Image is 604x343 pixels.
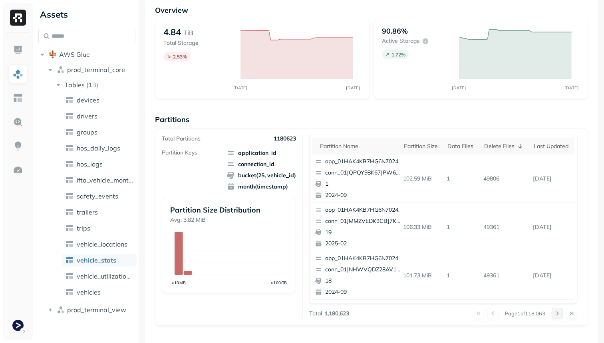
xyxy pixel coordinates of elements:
[170,216,288,224] p: Avg. 3.82 MiB
[325,169,403,177] p: conn_01JQPQY98K67JPW6W6KHJF99PH
[400,220,444,234] p: 106.33 MiB
[325,180,403,188] p: 1
[480,172,530,186] p: 49806
[66,112,74,120] img: table
[400,269,444,283] p: 101.73 MiB
[66,128,74,136] img: table
[325,229,403,237] p: 19
[62,94,137,106] a: devices
[62,238,137,251] a: vehicle_locations
[325,240,403,248] p: 2025-02
[62,142,137,154] a: hos_daily_logs
[325,191,403,199] p: 2024-09
[325,206,403,214] p: app_01HAK4KB7HG6N7024210G3S8D5
[62,158,137,170] a: hos_logs
[320,142,396,150] div: Partition name
[163,26,181,38] p: 4.84
[163,39,232,47] p: Total Storage
[325,217,403,225] p: conn_01JMMZVEDK3CBJ7KM9SSBCC8DD
[484,141,526,151] div: Delete Files
[400,172,444,186] p: 102.59 MiB
[13,45,23,55] img: Dashboard
[77,272,133,280] span: vehicle_utilization_day
[309,310,322,317] p: Total
[325,277,403,285] p: 18
[62,254,137,267] a: vehicle_stats
[227,171,296,179] span: bucket(25, vehicle_id)
[13,117,23,127] img: Query Explorer
[66,176,74,184] img: table
[382,26,408,36] p: 90.86%
[65,81,85,89] span: Tables
[13,93,23,103] img: Asset Explorer
[480,220,530,234] p: 49361
[530,269,574,283] p: Sep 14, 2025
[77,176,133,184] span: ifta_vehicle_months
[227,149,296,157] span: application_id
[480,269,530,283] p: 49361
[565,85,579,90] tspan: [DATE]
[324,310,349,317] p: 1,180,623
[66,288,74,296] img: table
[57,306,65,314] img: namespace
[77,192,118,200] span: safety_events
[77,96,99,104] span: devices
[325,266,403,274] p: conn_01JNHWVQDZ28AV1FWNAH0KM304
[12,320,24,331] img: Terminal
[530,172,574,186] p: Sep 14, 2025
[13,69,23,79] img: Assets
[234,85,248,90] tspan: [DATE]
[404,142,440,150] div: Partition size
[59,50,90,58] span: AWS Glue
[62,174,137,187] a: ifta_vehicle_months
[77,128,97,136] span: groups
[67,66,125,74] span: prod_terminal_core
[66,160,74,168] img: table
[391,52,405,58] p: 1.72 %
[66,240,74,248] img: table
[443,172,480,186] p: 1
[62,110,137,122] a: drivers
[325,158,403,166] p: app_01HAK4KB7HG6N7024210G3S8D5
[77,288,101,296] span: vehicles
[77,256,116,264] span: vehicle_stats
[227,183,296,191] span: month(timestamp)
[77,224,90,232] span: trips
[77,112,97,120] span: drivers
[67,306,126,314] span: prod_terminal_view
[46,303,136,316] button: prod_terminal_view
[10,10,26,26] img: Ryft
[66,224,74,232] img: table
[155,115,588,124] p: Partitions
[77,144,120,152] span: hos_daily_logs
[66,144,74,152] img: table
[66,208,74,216] img: table
[13,165,23,175] img: Optimization
[54,78,136,91] button: Tables(13)
[77,160,103,168] span: hos_logs
[62,286,137,299] a: vehicles
[13,141,23,151] img: Insights
[447,142,476,150] div: Data Files
[173,54,187,60] p: 2.53 %
[452,85,466,90] tspan: [DATE]
[346,85,360,90] tspan: [DATE]
[171,280,186,285] tspan: <10MB
[443,269,480,283] p: 1
[382,37,420,45] p: Active storage
[57,66,65,74] img: namespace
[274,135,296,142] p: 1180623
[183,28,193,38] p: TiB
[38,8,135,21] div: Assets
[312,251,406,299] button: app_01HAK4KB7HG6N7024210G3S8D5conn_01JNHWVQDZ28AV1FWNAH0KM304182024-09
[62,190,137,203] a: safety_events
[62,222,137,235] a: trips
[271,280,287,285] tspan: >100GB
[170,205,288,215] p: Partition Size Distribution
[443,220,480,234] p: 1
[325,255,403,263] p: app_01HAK4KB7HG6N7024210G3S8D5
[162,135,201,142] p: Total Partitions
[66,192,74,200] img: table
[77,240,127,248] span: vehicle_locations
[38,48,135,61] button: AWS Glue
